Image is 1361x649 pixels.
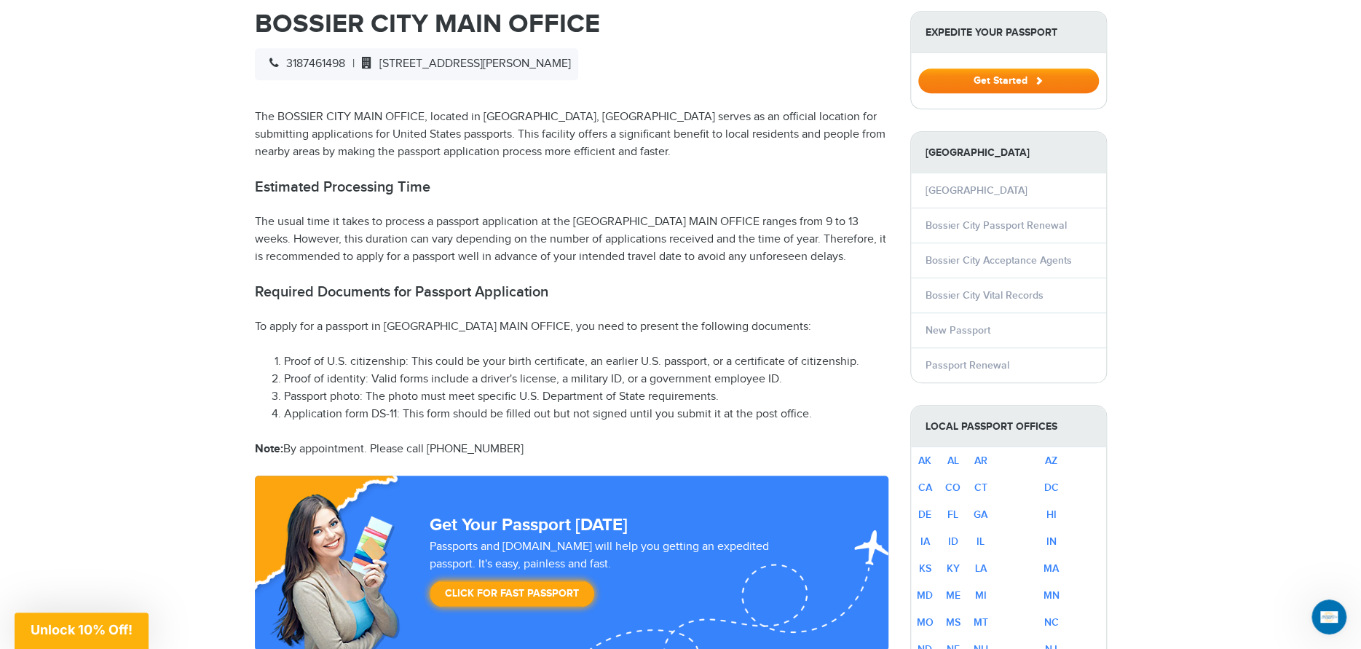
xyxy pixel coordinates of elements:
[946,616,960,629] a: MS
[917,616,934,629] a: MO
[926,289,1044,302] a: Bossier City Vital Records
[1044,589,1060,602] a: MN
[975,562,987,575] a: LA
[926,324,990,337] a: New Passport
[284,406,888,423] li: Application form DS-11: This form should be filled out but not signed until you submit it at the ...
[430,581,594,607] a: Click for Fast Passport
[255,442,283,456] strong: Note:
[1044,481,1059,494] a: DC
[926,359,1009,371] a: Passport Renewal
[284,371,888,388] li: Proof of identity: Valid forms include a driver's license, a military ID, or a government employe...
[1046,535,1057,548] a: IN
[918,508,931,521] a: DE
[255,48,578,80] div: |
[917,589,933,602] a: MD
[255,283,888,301] h2: Required Documents for Passport Application
[262,57,345,71] span: 3187461498
[31,622,133,637] span: Unlock 10% Off!
[974,616,988,629] a: MT
[1045,455,1057,467] a: AZ
[919,562,931,575] a: KS
[1046,508,1057,521] a: HI
[911,406,1106,447] strong: Local Passport Offices
[974,455,987,467] a: AR
[920,535,930,548] a: IA
[15,613,149,649] div: Unlock 10% Off!
[255,318,888,336] p: To apply for a passport in [GEOGRAPHIC_DATA] MAIN OFFICE, you need to present the following docum...
[430,514,628,535] strong: Get Your Passport [DATE]
[284,388,888,406] li: Passport photo: The photo must meet specific U.S. Department of State requirements.
[947,455,959,467] a: AL
[974,481,987,494] a: CT
[918,68,1099,93] button: Get Started
[284,353,888,371] li: Proof of U.S. citizenship: This could be your birth certificate, an earlier U.S. passport, or a c...
[975,589,987,602] a: MI
[355,57,571,71] span: [STREET_ADDRESS][PERSON_NAME]
[255,109,888,161] p: The BOSSIER CITY MAIN OFFICE, located in [GEOGRAPHIC_DATA], [GEOGRAPHIC_DATA] serves as an offici...
[424,538,821,614] div: Passports and [DOMAIN_NAME] will help you getting an expedited passport. It's easy, painless and ...
[926,219,1067,232] a: Bossier City Passport Renewal
[1044,616,1059,629] a: NC
[977,535,985,548] a: IL
[948,535,958,548] a: ID
[918,74,1099,86] a: Get Started
[945,481,960,494] a: CO
[255,178,888,196] h2: Estimated Processing Time
[255,11,888,37] h1: BOSSIER CITY MAIN OFFICE
[947,562,960,575] a: KY
[255,213,888,266] p: The usual time it takes to process a passport application at the [GEOGRAPHIC_DATA] MAIN OFFICE ra...
[911,12,1106,53] strong: Expedite Your Passport
[911,132,1106,173] strong: [GEOGRAPHIC_DATA]
[1044,562,1059,575] a: MA
[974,508,987,521] a: GA
[918,481,932,494] a: CA
[946,589,960,602] a: ME
[926,254,1072,267] a: Bossier City Acceptance Agents
[926,184,1027,197] a: [GEOGRAPHIC_DATA]
[918,455,931,467] a: AK
[1311,599,1346,634] iframe: Intercom live chat
[947,508,958,521] a: FL
[255,441,888,458] p: By appointment. Please call [PHONE_NUMBER]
